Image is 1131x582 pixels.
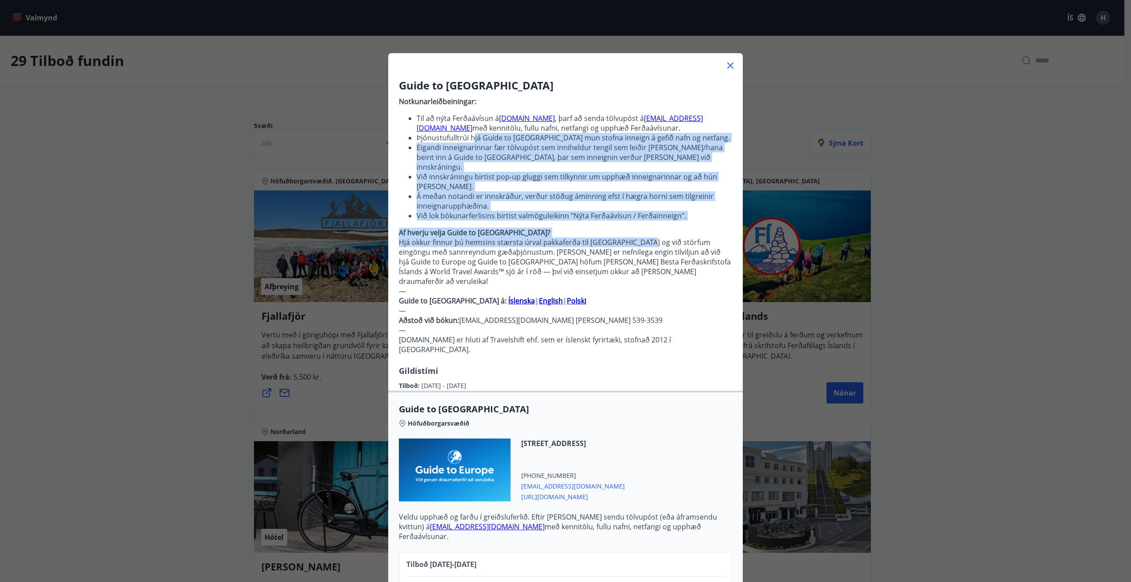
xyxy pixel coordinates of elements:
p: — [399,325,732,335]
p: Hjá okkur finnur þú heimsins stærsta úrval pakkaferða til [GEOGRAPHIC_DATA] og við störfum eingön... [399,237,732,286]
p: — [399,306,732,315]
span: [DATE] - [DATE] [421,381,466,390]
li: Við lok bókunarferlisins birtist valmöguleikinn "Nýta Ferðaávísun / Ferðainneign". [417,211,732,221]
p: | | [399,296,732,306]
a: Polski [567,296,586,306]
strong: Guide to [GEOGRAPHIC_DATA] á: [399,296,507,306]
h3: Guide to [GEOGRAPHIC_DATA] [399,78,732,93]
span: Guide to [GEOGRAPHIC_DATA] [399,403,732,415]
span: [EMAIL_ADDRESS][DOMAIN_NAME] [521,480,625,491]
strong: Aðstoð við bókun: [399,315,459,325]
p: — [399,286,732,296]
span: [PHONE_NUMBER] [521,471,625,480]
strong: Notkunarleiðbeiningar: [399,97,476,106]
a: [DOMAIN_NAME] [499,113,555,123]
a: Íslenska [508,296,535,306]
a: [EMAIL_ADDRESS][DOMAIN_NAME] [430,522,545,532]
span: Tilboð [DATE] - [DATE] [406,559,476,569]
span: Höfuðborgarsvæðið [408,419,469,428]
li: Til að nýta Ferðaávísun á , þarf að senda tölvupóst á með kennitölu, fullu nafni, netfangi og upp... [417,113,732,133]
span: Tilboð : [399,381,421,390]
p: [DOMAIN_NAME] er hluti af Travelshift ehf. sem er íslenskt fyrirtæki, stofnað 2012 í [GEOGRAPHIC_... [399,335,732,354]
p: [EMAIL_ADDRESS][DOMAIN_NAME] [PERSON_NAME] 539-3539 [399,315,732,325]
a: [EMAIL_ADDRESS][DOMAIN_NAME] [417,113,703,133]
span: [STREET_ADDRESS] [521,438,625,448]
span: Gildistími [399,365,438,376]
li: Eigandi inneignarinnar fær tölvupóst sem inniheldur tengil sem leiðir [PERSON_NAME]/hana beint in... [417,143,732,172]
li: Þjónustufulltrúi hjá Guide to [GEOGRAPHIC_DATA] mun stofna inneign á gefið nafn og netfang. [417,133,732,143]
span: [URL][DOMAIN_NAME] [521,491,625,501]
strong: Af hverju velja Guide to [GEOGRAPHIC_DATA]? [399,228,550,237]
li: Á meðan notandi er innskráður, verður stöðug áminning efst í hægra horni sem tilgreinir inneignar... [417,191,732,211]
li: Við innskráningu birtist pop-up gluggi sem tilkynnir um upphæð inneignarinnar og að hún [PERSON_N... [417,172,732,191]
p: Veldu upphæð og farðu í greiðsluferlið. Eftir [PERSON_NAME] sendu tölvupóst (eða áframsendu kvitt... [399,512,732,541]
a: English [539,296,563,306]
